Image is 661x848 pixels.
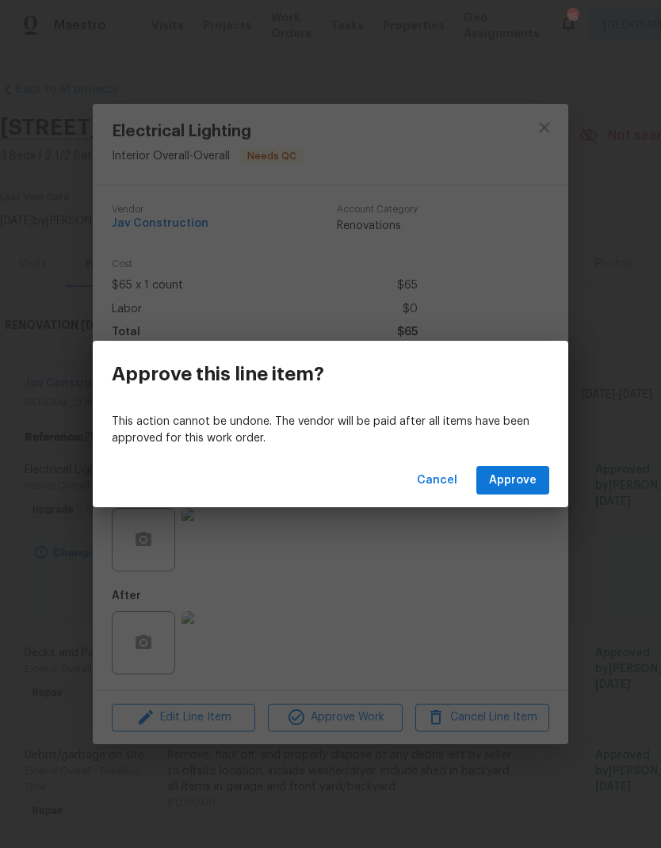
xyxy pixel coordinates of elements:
p: This action cannot be undone. The vendor will be paid after all items have been approved for this... [112,414,549,447]
button: Cancel [411,466,464,495]
span: Approve [489,471,537,491]
span: Cancel [417,471,457,491]
h3: Approve this line item? [112,363,324,385]
button: Approve [476,466,549,495]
